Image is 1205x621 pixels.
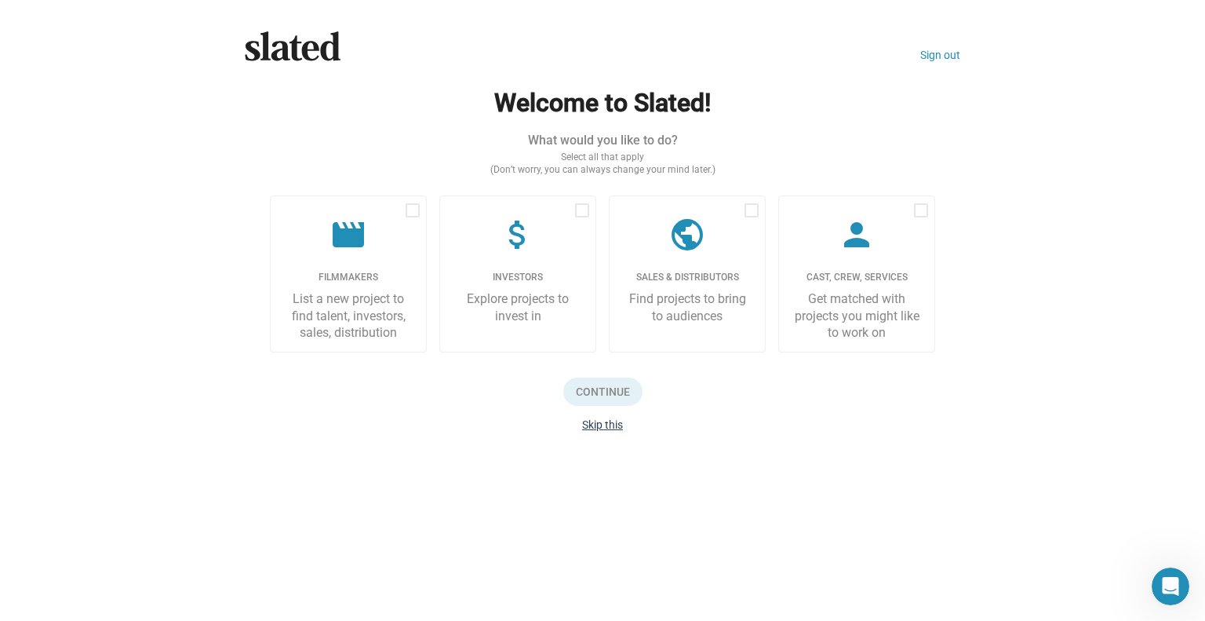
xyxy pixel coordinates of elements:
mat-icon: person [838,216,876,254]
div: Find projects to bring to audiences [622,290,752,324]
div: Filmmakers [283,272,413,284]
a: Sign out [920,49,960,61]
div: Get matched with projects you might like to work on [792,290,922,341]
iframe: Intercom live chat [1152,568,1189,605]
div: List a new project to find talent, investors, sales, distribution [283,290,413,341]
div: Select all that apply (Don’t worry, you can always change your mind later.) [270,152,935,177]
mat-icon: movie [329,216,367,254]
span: Continue [563,378,643,406]
div: Explore projects to invest in [453,290,583,324]
div: Cast, Crew, Services [792,272,922,284]
div: What would you like to do? [270,132,935,148]
mat-icon: public [668,216,706,254]
mat-icon: attach_money [499,216,537,254]
div: Sales & Distributors [622,272,752,284]
button: Cancel investor application [582,418,623,431]
div: Investors [453,272,583,284]
h2: Welcome to Slated! [270,86,935,120]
